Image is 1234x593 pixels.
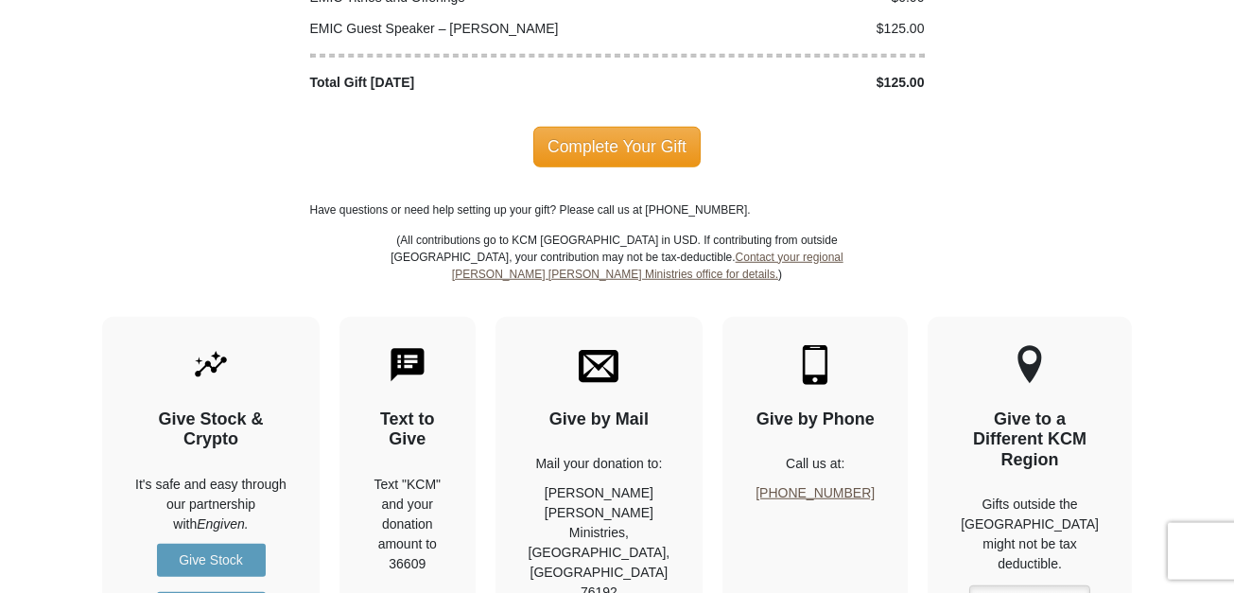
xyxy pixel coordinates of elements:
p: Gifts outside the [GEOGRAPHIC_DATA] might not be tax deductible. [961,495,1099,574]
p: Have questions or need help setting up your gift? Please call us at [PHONE_NUMBER]. [310,201,925,218]
a: [PHONE_NUMBER] [756,485,875,500]
div: $125.00 [617,73,935,93]
img: mobile.svg [795,345,835,385]
span: Complete Your Gift [533,127,701,166]
div: $125.00 [617,19,935,39]
h4: Give by Mail [529,410,670,430]
div: EMIC Guest Speaker – [PERSON_NAME] [300,19,617,39]
h4: Give by Phone [756,410,875,430]
img: other-region [1017,345,1043,385]
p: Call us at: [756,454,875,474]
h4: Give to a Different KCM Region [961,410,1099,471]
h4: Text to Give [373,410,443,450]
div: Total Gift [DATE] [300,73,617,93]
p: Mail your donation to: [529,454,670,474]
img: envelope.svg [579,345,618,385]
div: Text "KCM" and your donation amount to 36609 [373,475,443,574]
i: Engiven. [197,516,248,532]
img: give-by-stock.svg [191,345,231,385]
a: Give Stock [157,544,266,577]
a: Contact your regional [PERSON_NAME] [PERSON_NAME] Ministries office for details. [452,251,843,281]
img: text-to-give.svg [388,345,427,385]
h4: Give Stock & Crypto [135,410,287,450]
p: (All contributions go to KCM [GEOGRAPHIC_DATA] in USD. If contributing from outside [GEOGRAPHIC_D... [391,232,844,317]
p: It's safe and easy through our partnership with [135,475,287,534]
